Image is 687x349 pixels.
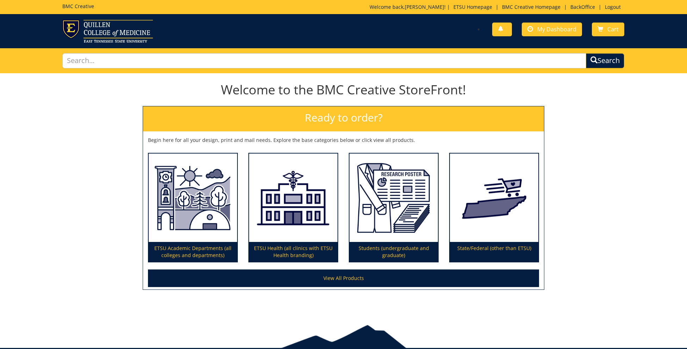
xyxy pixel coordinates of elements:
a: My Dashboard [522,23,582,36]
img: Students (undergraduate and graduate) [349,154,438,242]
p: State/Federal (other than ETSU) [450,242,538,262]
a: Cart [592,23,624,36]
p: Students (undergraduate and graduate) [349,242,438,262]
span: Cart [607,25,619,33]
span: My Dashboard [537,25,576,33]
p: ETSU Academic Departments (all colleges and departments) [149,242,237,262]
a: BMC Creative Homepage [499,4,564,10]
a: ETSU Academic Departments (all colleges and departments) [149,154,237,262]
a: View All Products [148,269,539,287]
p: Welcome back, ! | | | | [370,4,624,11]
a: Students (undergraduate and graduate) [349,154,438,262]
a: [PERSON_NAME] [405,4,444,10]
h2: Ready to order? [143,106,544,131]
input: Search... [62,53,586,68]
a: ETSU Homepage [450,4,496,10]
a: ETSU Health (all clinics with ETSU Health branding) [249,154,338,262]
img: ETSU logo [62,20,153,43]
a: State/Federal (other than ETSU) [450,154,538,262]
p: Begin here for all your design, print and mail needs. Explore the base categories below or click ... [148,137,539,144]
img: ETSU Health (all clinics with ETSU Health branding) [249,154,338,242]
h5: BMC Creative [62,4,94,9]
p: ETSU Health (all clinics with ETSU Health branding) [249,242,338,262]
a: Logout [601,4,624,10]
img: ETSU Academic Departments (all colleges and departments) [149,154,237,242]
button: Search [586,53,624,68]
a: BackOffice [567,4,599,10]
img: State/Federal (other than ETSU) [450,154,538,242]
h1: Welcome to the BMC Creative StoreFront! [143,83,544,97]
